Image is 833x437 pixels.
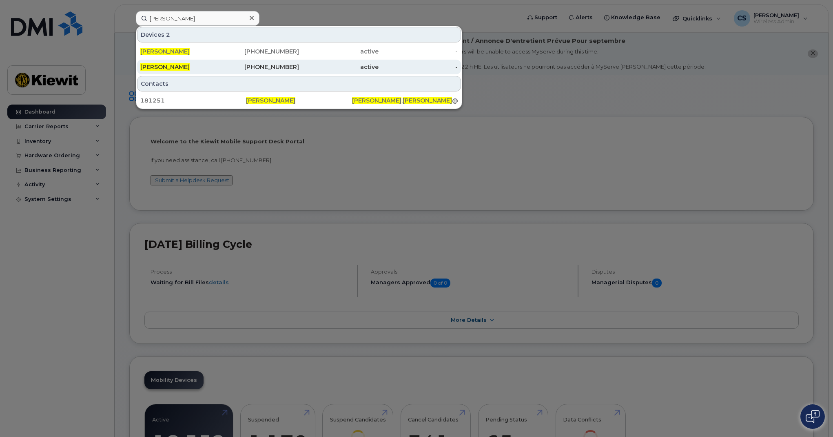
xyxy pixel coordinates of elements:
span: [PERSON_NAME] [352,97,401,104]
div: - [379,47,458,56]
div: 181251 [140,96,246,105]
a: [PERSON_NAME][PHONE_NUMBER]active- [137,44,461,59]
div: Devices [137,27,461,42]
span: [PERSON_NAME] [246,97,295,104]
div: [PHONE_NUMBER] [220,47,299,56]
span: [PERSON_NAME] [140,63,190,71]
span: [PERSON_NAME] [140,48,190,55]
span: 2 [166,31,170,39]
span: [PERSON_NAME] [403,97,452,104]
div: . @[PERSON_NAME][DOMAIN_NAME] [352,96,458,105]
a: 181251[PERSON_NAME][PERSON_NAME].[PERSON_NAME]@[PERSON_NAME][DOMAIN_NAME] [137,93,461,108]
a: [PERSON_NAME][PHONE_NUMBER]active- [137,60,461,74]
div: active [299,63,379,71]
div: Contacts [137,76,461,91]
img: Open chat [806,410,820,423]
div: - [379,63,458,71]
div: [PHONE_NUMBER] [220,63,299,71]
div: active [299,47,379,56]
